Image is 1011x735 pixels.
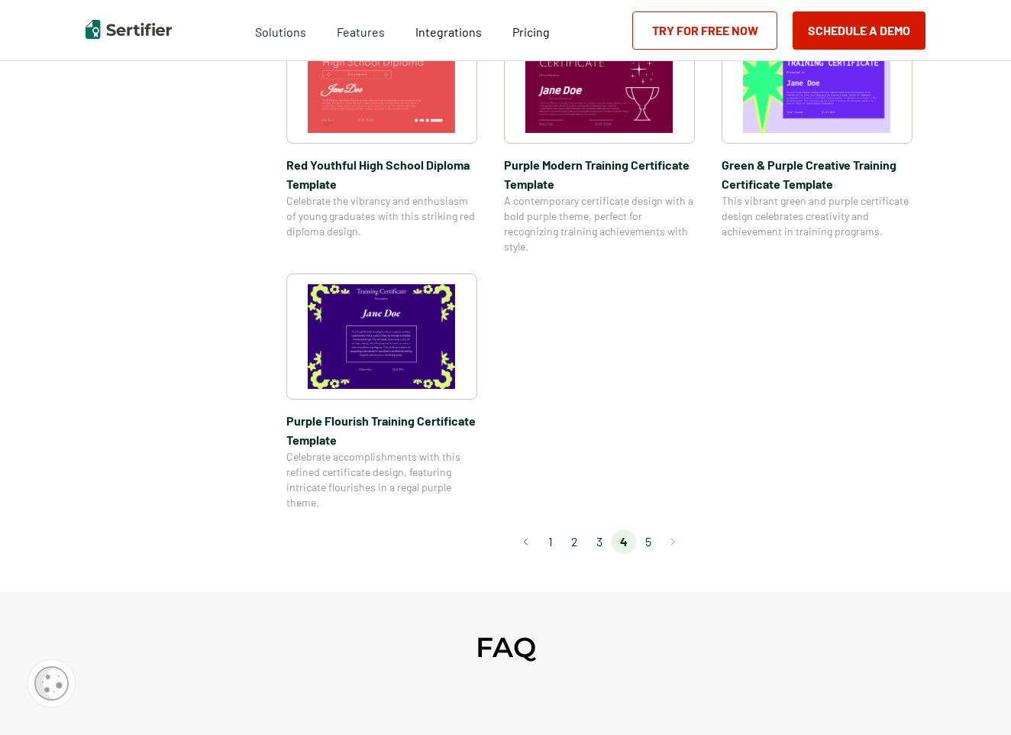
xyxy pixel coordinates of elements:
button: Go to previous page [514,529,538,554]
button: Schedule a Demo [793,11,925,50]
img: Cookie Popup Icon [34,666,69,701]
iframe: Chat Widget [935,662,1011,735]
a: Integrations [415,21,482,40]
span: Features [337,21,385,40]
h2: FAQ [476,630,536,664]
span: Purple Modern Training Certificate Template [504,155,695,193]
span: Celebrate the vibrancy and enthusiasm of young graduates with this striking red diploma design. [286,193,477,239]
a: Pricing [512,21,550,40]
a: Red Youthful High School Diploma TemplateRed Youthful High School Diploma TemplateCelebrate the v... [286,18,477,254]
li: page 2 [563,529,587,554]
li: page 1 [538,529,563,554]
span: Purple Flourish Training Certificate Template [286,411,477,449]
li: page 5 [636,529,661,554]
a: Green & Purple Creative Training Certificate TemplateGreen & Purple Creative Training Certificate... [722,18,912,254]
a: Purple Flourish Training Certificate TemplatePurple Flourish Training Certificate TemplateCelebra... [286,274,477,510]
span: Solutions [255,21,306,40]
span: This vibrant green and purple certificate design celebrates creativity and achievement in trainin... [722,193,912,239]
img: Sertifier | Digital Credentialing Platform [86,20,172,39]
li: page 4 [612,529,636,554]
a: Try for Free Now [632,11,777,50]
span: A contemporary certificate design with a bold purple theme, perfect for recognizing training achi... [504,193,695,254]
img: Red Youthful High School Diploma Template [308,28,456,133]
li: page 3 [587,529,612,554]
span: Integrations [415,24,482,39]
img: Green & Purple Creative Training Certificate Template [743,28,891,133]
span: Green & Purple Creative Training Certificate Template [722,155,912,193]
button: Go to next page [661,529,685,554]
span: Red Youthful High School Diploma Template [286,155,477,193]
span: Celebrate accomplishments with this refined certificate design, featuring intricate flourishes in... [286,449,477,510]
img: Purple Flourish Training Certificate Template [308,284,456,389]
span: Pricing [512,24,550,39]
img: Purple Modern Training Certificate Template [525,28,673,133]
a: Purple Modern Training Certificate TemplatePurple Modern Training Certificate TemplateA contempor... [504,18,695,254]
